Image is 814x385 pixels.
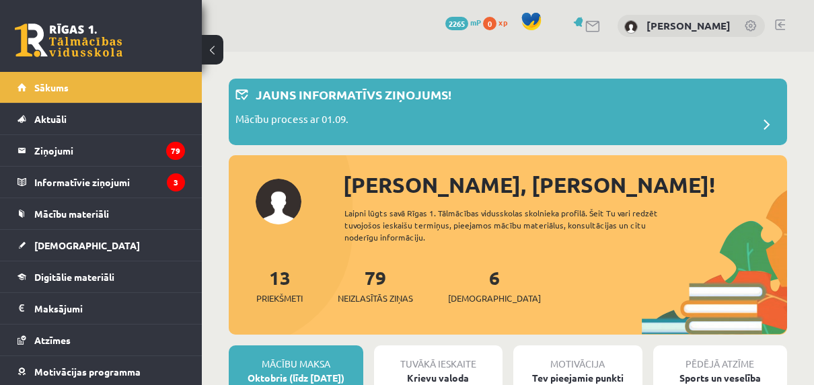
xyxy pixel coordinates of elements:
div: Pēdējā atzīme [653,345,788,371]
span: Mācību materiāli [34,208,109,220]
legend: Maksājumi [34,293,185,324]
a: Atzīmes [17,325,185,355]
i: 3 [167,173,185,191]
a: [DEMOGRAPHIC_DATA] [17,230,185,261]
legend: Informatīvie ziņojumi [34,167,185,198]
span: Priekšmeti [256,292,303,305]
span: Motivācijas programma [34,366,141,378]
span: 2265 [445,17,468,30]
div: Mācību maksa [229,345,363,371]
a: Ziņojumi79 [17,135,185,166]
a: 13Priekšmeti [256,265,303,305]
span: mP [470,17,481,28]
a: 0 xp [483,17,514,28]
a: Digitālie materiāli [17,261,185,292]
div: Motivācija [513,345,642,371]
div: [PERSON_NAME], [PERSON_NAME]! [343,169,787,201]
div: Sports un veselība [653,371,788,385]
a: 79Neizlasītās ziņas [338,265,413,305]
a: Informatīvie ziņojumi3 [17,167,185,198]
a: Sākums [17,72,185,103]
span: [DEMOGRAPHIC_DATA] [34,239,140,251]
p: Mācību process ar 01.09. [235,112,348,130]
div: Laipni lūgts savā Rīgas 1. Tālmācības vidusskolas skolnieka profilā. Šeit Tu vari redzēt tuvojošo... [344,207,679,243]
span: Neizlasītās ziņas [338,292,413,305]
i: 79 [166,142,185,160]
div: Oktobris (līdz [DATE]) [229,371,363,385]
legend: Ziņojumi [34,135,185,166]
a: Rīgas 1. Tālmācības vidusskola [15,24,122,57]
span: Sākums [34,81,69,93]
span: [DEMOGRAPHIC_DATA] [448,292,541,305]
a: Aktuāli [17,103,185,134]
a: Jauns informatīvs ziņojums! Mācību process ar 01.09. [235,85,780,138]
span: Digitālie materiāli [34,271,114,283]
span: Aktuāli [34,113,67,125]
span: Atzīmes [34,334,71,346]
a: Maksājumi [17,293,185,324]
a: [PERSON_NAME] [646,19,731,32]
img: Aleksandrs Maļcevs [624,20,638,34]
span: 0 [483,17,496,30]
a: 2265 mP [445,17,481,28]
span: xp [498,17,507,28]
div: Krievu valoda [374,371,503,385]
div: Tev pieejamie punkti [513,371,642,385]
a: Mācību materiāli [17,198,185,229]
div: Tuvākā ieskaite [374,345,503,371]
a: 6[DEMOGRAPHIC_DATA] [448,265,541,305]
p: Jauns informatīvs ziņojums! [256,85,451,103]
